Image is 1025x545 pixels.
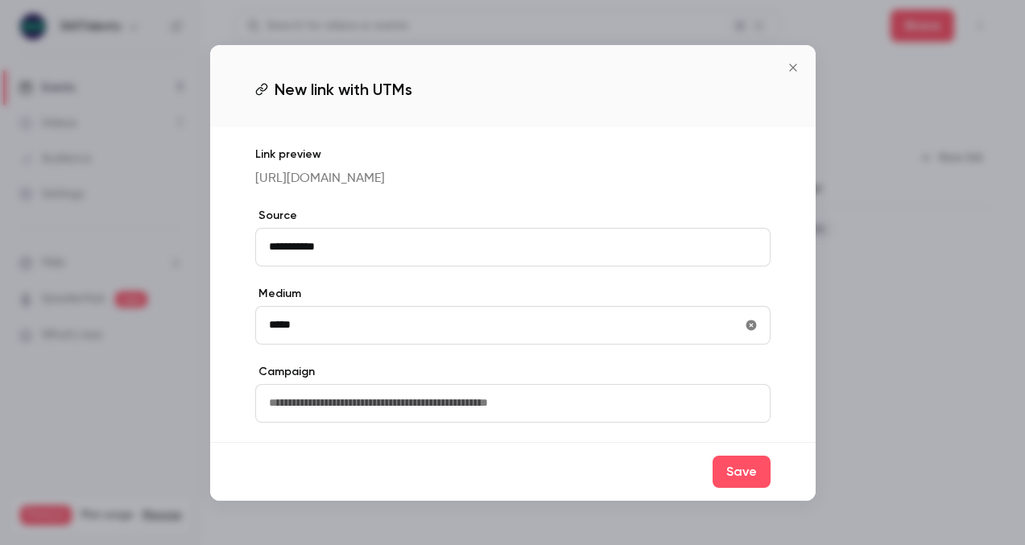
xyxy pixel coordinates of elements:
button: Close [777,52,809,84]
label: Campaign [255,364,771,380]
button: utmMedium [738,312,764,338]
label: Medium [255,286,771,302]
p: Link preview [255,147,771,163]
span: New link with UTMs [275,77,412,101]
label: Source [255,208,771,224]
button: Save [713,456,771,488]
p: [URL][DOMAIN_NAME] [255,169,771,188]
